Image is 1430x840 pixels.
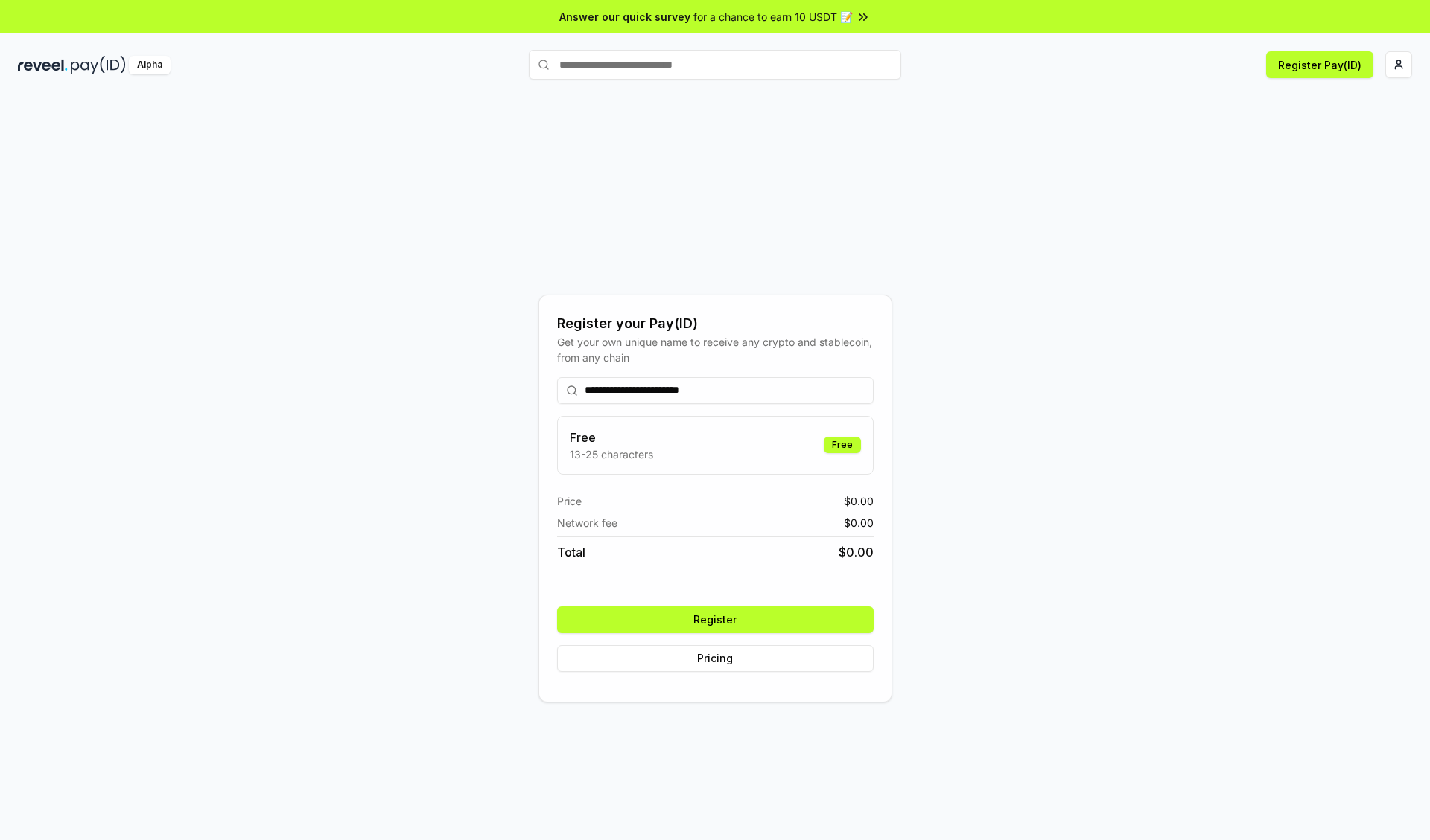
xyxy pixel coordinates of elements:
[559,9,690,25] span: Answer our quick survey
[18,56,68,74] img: reveel_dark
[844,493,874,509] span: $ 0.00
[557,493,582,509] span: Price
[557,645,874,672] button: Pricing
[839,543,874,561] span: $ 0.00
[824,437,861,453] div: Free
[557,606,874,633] button: Register
[557,543,585,561] span: Total
[557,515,617,530] span: Network fee
[570,429,653,446] h3: Free
[1266,51,1373,78] button: Register Pay(ID)
[129,56,171,74] div: Alpha
[557,334,874,365] div: Get your own unique name to receive any crypto and stablecoin, from any chain
[570,446,653,462] p: 13-25 characters
[693,9,853,25] span: for a chance to earn 10 USDT 📝
[844,515,874,530] span: $ 0.00
[557,313,874,334] div: Register your Pay(ID)
[71,56,126,74] img: pay_id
